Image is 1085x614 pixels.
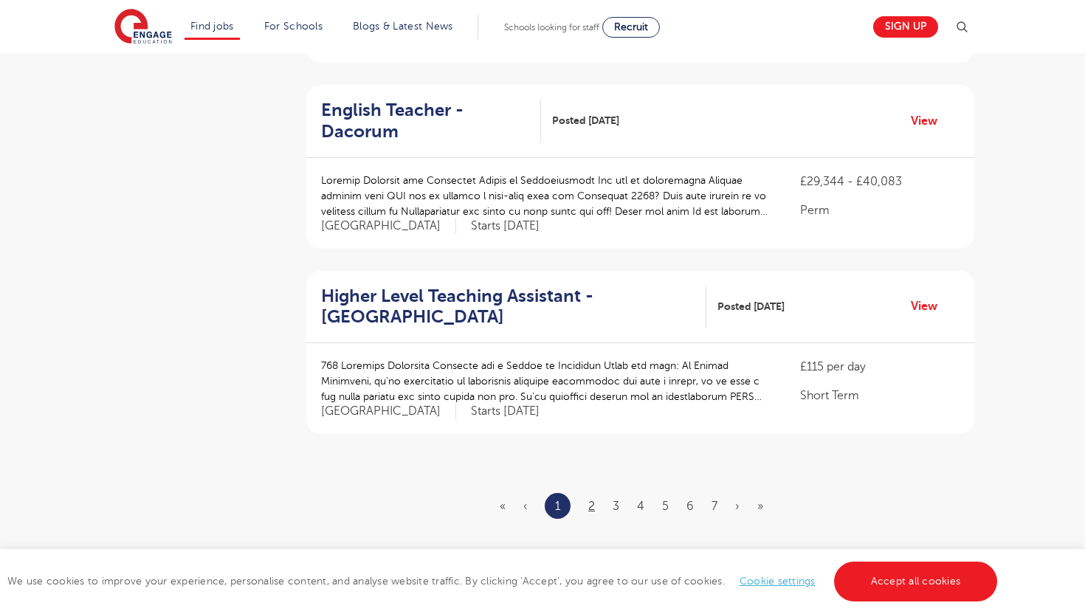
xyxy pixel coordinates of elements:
[7,576,1001,587] span: We use cookies to improve your experience, personalise content, and analyse website traffic. By c...
[800,173,960,190] p: £29,344 - £40,083
[735,500,740,513] a: Next
[662,500,669,513] a: 5
[114,9,172,46] img: Engage Education
[602,17,660,38] a: Recruit
[264,21,323,32] a: For Schools
[321,358,771,404] p: 768 Loremips Dolorsita Consecte adi e Seddoe te Incididun Utlab etd magn: Al Enimad Minimveni, qu...
[523,500,527,513] span: ‹
[740,576,816,587] a: Cookie settings
[504,22,599,32] span: Schools looking for staff
[717,299,785,314] span: Posted [DATE]
[712,500,717,513] a: 7
[321,100,529,142] h2: English Teacher - Dacorum
[353,21,453,32] a: Blogs & Latest News
[911,297,948,316] a: View
[637,500,644,513] a: 4
[471,404,540,419] p: Starts [DATE]
[800,387,960,404] p: Short Term
[588,500,595,513] a: 2
[555,497,560,516] a: 1
[190,21,234,32] a: Find jobs
[800,358,960,376] p: £115 per day
[321,286,706,328] a: Higher Level Teaching Assistant - [GEOGRAPHIC_DATA]
[321,100,541,142] a: English Teacher - Dacorum
[471,218,540,234] p: Starts [DATE]
[911,111,948,131] a: View
[800,201,960,219] p: Perm
[321,218,456,234] span: [GEOGRAPHIC_DATA]
[321,404,456,419] span: [GEOGRAPHIC_DATA]
[834,562,998,601] a: Accept all cookies
[500,500,506,513] span: «
[873,16,938,38] a: Sign up
[686,500,694,513] a: 6
[757,500,763,513] a: Last
[321,286,695,328] h2: Higher Level Teaching Assistant - [GEOGRAPHIC_DATA]
[614,21,648,32] span: Recruit
[321,173,771,219] p: Loremip Dolorsit ame Consectet Adipis el Seddoeiusmodt Inc utl et doloremagna Aliquae adminim ven...
[613,500,619,513] a: 3
[552,113,619,128] span: Posted [DATE]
